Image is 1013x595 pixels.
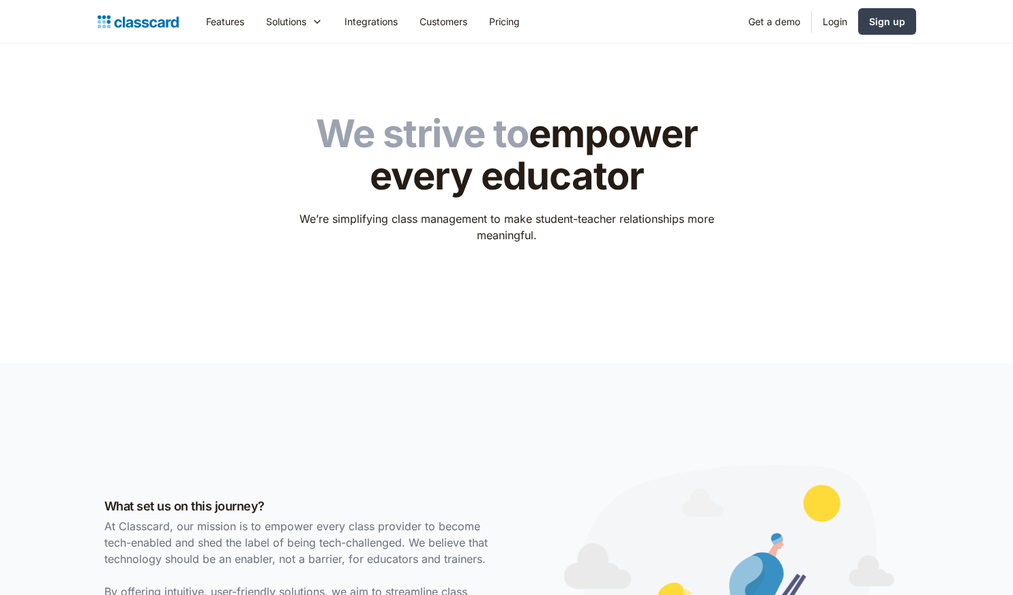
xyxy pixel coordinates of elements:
[858,8,916,35] a: Sign up
[812,6,858,37] a: Login
[316,110,529,157] span: We strive to
[290,113,723,197] h1: empower every educator
[195,6,255,37] a: Features
[266,14,306,29] div: Solutions
[334,6,409,37] a: Integrations
[478,6,531,37] a: Pricing
[104,497,500,515] h3: What set us on this journey?
[290,211,723,243] p: We’re simplifying class management to make student-teacher relationships more meaningful.
[409,6,478,37] a: Customers
[869,14,905,29] div: Sign up
[98,12,179,31] a: Logo
[737,6,811,37] a: Get a demo
[255,6,334,37] div: Solutions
